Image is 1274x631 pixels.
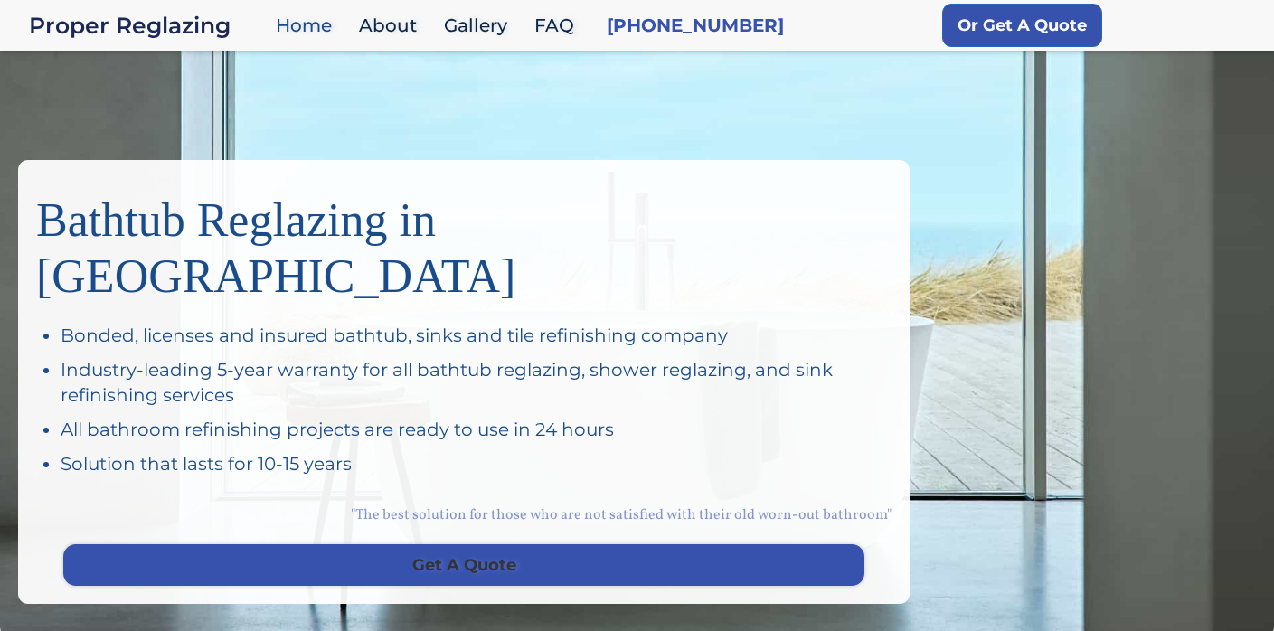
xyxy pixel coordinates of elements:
[36,485,892,544] div: "The best solution for those who are not satisfied with their old worn-out bathroom"
[267,6,350,45] a: Home
[525,6,592,45] a: FAQ
[435,6,525,45] a: Gallery
[63,544,864,586] a: Get A Quote
[607,13,784,38] a: [PHONE_NUMBER]
[61,323,892,348] div: Bonded, licenses and insured bathtub, sinks and tile refinishing company
[942,4,1102,47] a: Or Get A Quote
[350,6,435,45] a: About
[61,357,892,408] div: Industry-leading 5-year warranty for all bathtub reglazing, shower reglazing, and sink refinishin...
[29,13,267,38] a: home
[61,451,892,476] div: Solution that lasts for 10-15 years
[36,178,892,305] h1: Bathtub Reglazing in [GEOGRAPHIC_DATA]
[29,13,267,38] div: Proper Reglazing
[61,417,892,442] div: All bathroom refinishing projects are ready to use in 24 hours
